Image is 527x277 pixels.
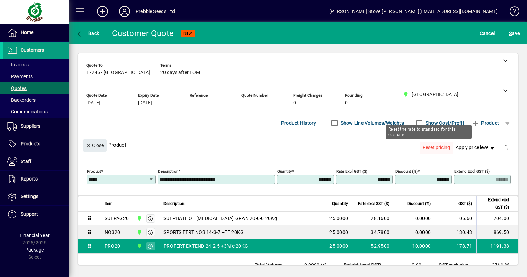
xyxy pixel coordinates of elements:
span: Cancel [480,28,495,39]
span: [DATE] [86,100,100,106]
span: ave [509,28,520,39]
a: Settings [3,188,69,205]
mat-label: Quantity [277,169,292,174]
span: Customers [21,47,44,53]
span: Apply price level [456,144,496,151]
span: SPORTS FERT NO3 14-3-7 +TE 20KG [163,229,244,236]
td: GST exclusive [435,261,477,269]
button: Product [468,117,503,129]
mat-label: Discount (%) [395,169,418,174]
a: Support [3,206,69,223]
button: Product History [278,117,319,129]
span: Home [21,30,33,35]
app-page-header-button: Close [81,142,108,148]
span: CHRISTCHURCH [135,215,143,222]
span: Discount (%) [407,200,431,207]
td: 0.0000 [394,225,435,239]
span: [DATE] [138,100,152,106]
div: 28.1600 [357,215,389,222]
td: 130.43 [435,225,476,239]
span: Products [21,141,40,146]
span: Settings [21,194,38,199]
button: Profile [113,5,136,18]
span: Communications [7,109,48,114]
td: 105.60 [435,212,476,225]
div: PRO20 [105,243,120,249]
span: Product History [281,117,316,129]
span: Quotes [7,85,27,91]
button: Add [91,5,113,18]
span: NEW [183,31,192,36]
span: 0 [293,100,296,106]
td: 2764.88 [477,261,518,269]
span: 25.0000 [329,243,348,249]
div: 52.9500 [357,243,389,249]
app-page-header-button: Delete [498,144,515,151]
mat-label: Description [158,169,178,174]
a: Suppliers [3,118,69,135]
div: Prebble Seeds Ltd [136,6,175,17]
span: Suppliers [21,123,40,129]
button: Back [74,27,101,40]
span: CHRISTCHURCH [135,228,143,236]
div: NO320 [105,229,120,236]
a: Invoices [3,59,69,71]
span: CHRISTCHURCH [135,242,143,250]
button: Cancel [478,27,497,40]
td: 0.00 [388,261,430,269]
span: Rate excl GST ($) [358,200,389,207]
span: 17245 - [GEOGRAPHIC_DATA] [86,70,150,75]
span: Payments [7,74,33,79]
mat-label: Product [87,169,101,174]
span: - [190,100,191,106]
button: Delete [498,139,515,156]
a: Knowledge Base [505,1,518,24]
a: Home [3,24,69,41]
span: - [241,100,243,106]
span: Extend excl GST ($) [481,196,509,211]
a: Staff [3,153,69,170]
td: 869.50 [476,225,518,239]
span: Support [21,211,38,217]
span: 25.0000 [329,215,348,222]
span: Staff [21,158,31,164]
td: 0.0000 [394,212,435,225]
a: Reports [3,171,69,188]
span: 0 [345,100,348,106]
div: Customer Quote [112,28,174,39]
label: Show Line Volumes/Weights [339,120,404,126]
span: Quantity [332,200,348,207]
a: Quotes [3,82,69,94]
span: GST ($) [458,200,472,207]
button: Apply price level [453,142,498,154]
td: Total Volume [251,261,292,269]
span: Close [86,140,104,151]
app-page-header-button: Back [69,27,107,40]
button: Reset pricing [420,142,453,154]
a: Products [3,135,69,153]
td: 1191.38 [476,239,518,253]
button: Close [83,139,107,152]
div: [PERSON_NAME] Stove [PERSON_NAME][EMAIL_ADDRESS][DOMAIN_NAME] [329,6,498,17]
span: 25.0000 [329,229,348,236]
span: Financial Year [20,233,50,238]
span: Package [25,247,44,253]
a: Communications [3,106,69,117]
span: Reports [21,176,38,182]
td: 0.0000 M³ [292,261,335,269]
span: Reset pricing [422,144,450,151]
button: Save [507,27,521,40]
span: S [509,31,512,36]
span: Product [471,117,499,129]
td: 10.0000 [394,239,435,253]
span: SULPHATE OF [MEDICAL_DATA] GRAN 20-0-0 20Kg [163,215,277,222]
td: 178.71 [435,239,476,253]
span: Backorders [7,97,36,103]
span: Back [76,31,99,36]
a: Backorders [3,94,69,106]
span: Invoices [7,62,29,68]
span: Item [105,200,113,207]
mat-label: Rate excl GST ($) [336,169,367,174]
div: Product [78,132,518,157]
span: 20 days after EOM [160,70,200,75]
